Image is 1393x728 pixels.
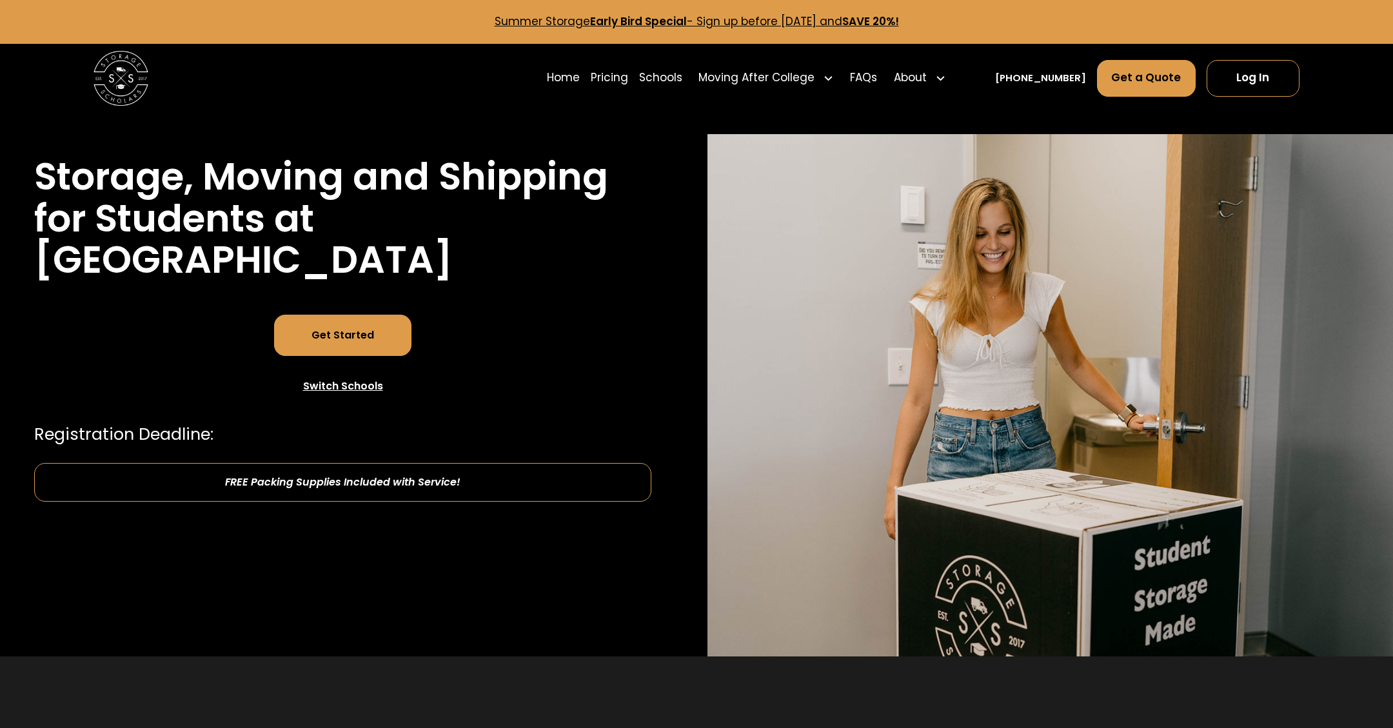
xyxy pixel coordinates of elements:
a: Get Started [274,315,411,356]
div: Registration Deadline: [34,422,213,446]
a: Get a Quote [1097,60,1196,97]
div: Moving After College [693,59,840,97]
img: Storage Scholars will have everything waiting for you in your room when you arrive to campus. [707,134,1393,656]
strong: SAVE 20%! [842,14,899,29]
a: FAQs [850,59,877,97]
a: Switch Schools [34,373,651,400]
div: Moving After College [698,70,815,86]
a: Log In [1207,60,1300,97]
a: Summer StorageEarly Bird Special- Sign up before [DATE] andSAVE 20%! [495,14,899,29]
a: Pricing [591,59,628,97]
a: [PHONE_NUMBER] [995,71,1086,85]
div: About [888,59,951,97]
a: Schools [639,59,682,97]
img: Storage Scholars main logo [94,51,148,106]
h1: Storage, Moving and Shipping for Students at [34,156,651,239]
a: Home [547,59,580,97]
strong: Early Bird Special [590,14,687,29]
em: FREE Packing Supplies Included with Service! [225,475,460,489]
h1: [GEOGRAPHIC_DATA] [34,239,651,280]
div: About [894,70,927,86]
